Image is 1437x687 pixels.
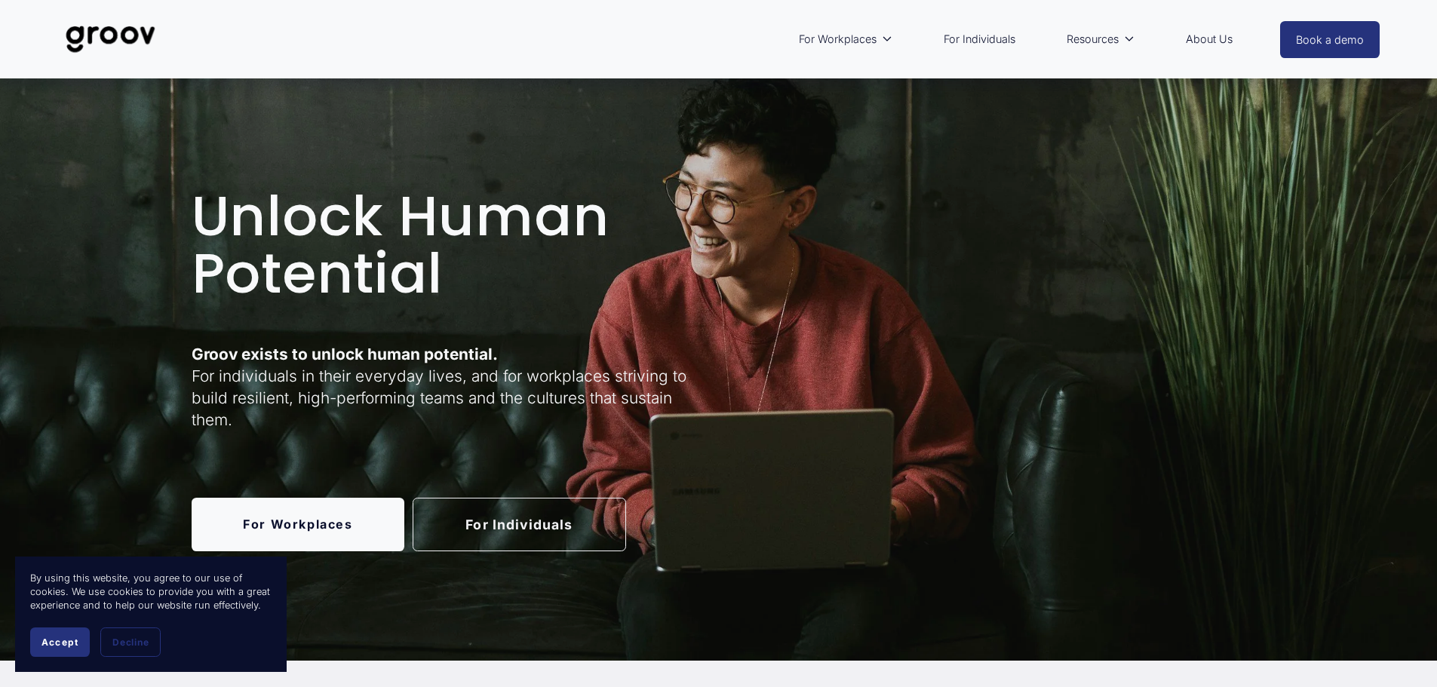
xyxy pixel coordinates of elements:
[15,557,287,672] section: Cookie banner
[1178,22,1240,57] a: About Us
[413,498,626,551] a: For Individuals
[30,572,272,612] p: By using this website, you agree to our use of cookies. We use cookies to provide you with a grea...
[1280,21,1380,58] a: Book a demo
[192,343,714,431] p: For individuals in their everyday lives, and for workplaces striving to build resilient, high-per...
[112,636,149,648] span: Decline
[192,498,405,551] a: For Workplaces
[30,627,90,657] button: Accept
[100,627,161,657] button: Decline
[936,22,1023,57] a: For Individuals
[799,29,877,49] span: For Workplaces
[1059,22,1143,57] a: folder dropdown
[192,188,714,302] h1: Unlock Human Potential
[791,22,901,57] a: folder dropdown
[41,636,78,648] span: Accept
[192,345,498,363] strong: Groov exists to unlock human potential.
[1067,29,1119,49] span: Resources
[57,14,164,64] img: Groov | Unlock Human Potential at Work and in Life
